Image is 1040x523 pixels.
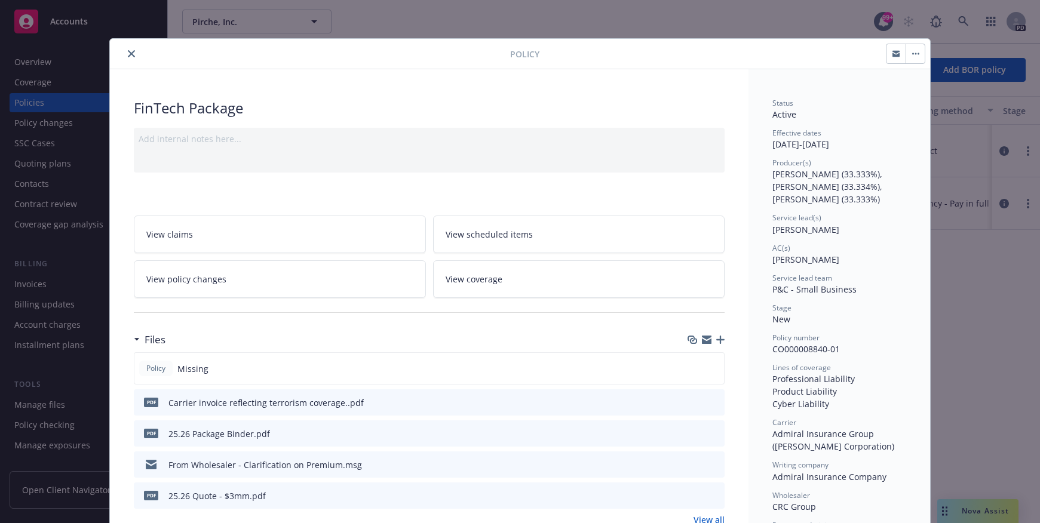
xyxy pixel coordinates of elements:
button: close [124,47,139,61]
span: pdf [144,491,158,500]
span: Service lead(s) [772,213,821,223]
span: Carrier [772,417,796,427]
button: download file [690,396,700,409]
h3: Files [145,332,165,347]
span: P&C - Small Business [772,284,857,295]
div: Cyber Liability [772,398,906,410]
span: AC(s) [772,243,790,253]
div: Professional Liability [772,373,906,385]
button: download file [690,490,700,502]
span: Effective dates [772,128,821,138]
span: Policy [510,48,539,60]
span: Writing company [772,460,829,470]
div: 25.26 Quote - $3mm.pdf [168,490,266,502]
a: View scheduled items [433,216,725,253]
button: preview file [709,459,720,471]
span: [PERSON_NAME] (33.333%), [PERSON_NAME] (33.334%), [PERSON_NAME] (33.333%) [772,168,885,205]
div: [DATE] - [DATE] [772,128,906,150]
span: [PERSON_NAME] [772,254,839,265]
span: Lines of coverage [772,362,831,373]
div: Carrier invoice reflecting terrorism coverage..pdf [168,396,364,409]
span: Missing [177,362,208,375]
div: Files [134,332,165,347]
button: download file [690,459,700,471]
span: Status [772,98,793,108]
span: Producer(s) [772,158,811,168]
div: FinTech Package [134,98,725,118]
span: Wholesaler [772,490,810,500]
span: View claims [146,228,193,241]
button: download file [690,427,700,440]
span: pdf [144,429,158,438]
span: Service lead team [772,273,832,283]
span: Stage [772,303,791,313]
span: Policy number [772,333,820,343]
a: View claims [134,216,426,253]
span: CO000008840-01 [772,343,840,355]
span: pdf [144,398,158,407]
span: View policy changes [146,273,226,285]
div: From Wholesaler - Clarification on Premium.msg [168,459,362,471]
span: View coverage [446,273,502,285]
span: View scheduled items [446,228,533,241]
span: Active [772,109,796,120]
button: preview file [709,427,720,440]
span: Admiral Insurance Group ([PERSON_NAME] Corporation) [772,428,894,452]
button: preview file [709,490,720,502]
div: Product Liability [772,385,906,398]
a: View coverage [433,260,725,298]
button: preview file [709,396,720,409]
div: 25.26 Package Binder.pdf [168,427,270,440]
span: New [772,313,790,325]
span: CRC Group [772,501,816,512]
span: Policy [144,363,168,374]
div: Add internal notes here... [139,133,720,145]
span: [PERSON_NAME] [772,224,839,235]
a: View policy changes [134,260,426,298]
span: Admiral Insurance Company [772,471,886,482]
